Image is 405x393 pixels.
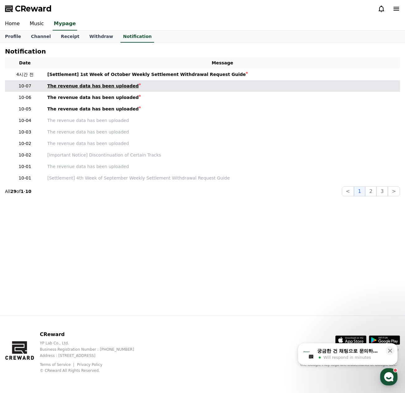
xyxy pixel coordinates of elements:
a: Channel [26,31,56,43]
button: 3 [376,186,388,196]
p: YP Lab Co., Ltd. [40,341,144,346]
a: Home [2,197,41,213]
p: 10-02 [7,152,42,158]
div: The revenue data has been uploaded [47,106,139,112]
button: 1 [354,186,365,196]
a: The revenue data has been uploaded [47,140,398,147]
p: 10-07 [7,83,42,89]
p: Business Registration Number : [PHONE_NUMBER] [40,347,144,352]
p: All of - [5,188,31,194]
p: 10-02 [7,140,42,147]
p: 10-05 [7,106,42,112]
p: 10-04 [7,117,42,124]
span: Home [16,207,27,212]
th: Message [45,57,400,69]
p: CReward [40,331,144,338]
p: 10-01 [7,175,42,181]
a: Notification [120,31,154,43]
a: Music [25,17,49,30]
a: The revenue data has been uploaded [47,94,398,101]
a: [Important Notice] Discontinuation of Certain Tracks [47,152,398,158]
a: The revenue data has been uploaded [47,163,398,170]
a: Receipt [56,31,84,43]
a: Terms of Service [40,363,75,367]
div: The revenue data has been uploaded [47,94,139,101]
a: The revenue data has been uploaded [47,83,398,89]
div: The revenue data has been uploaded [47,83,139,89]
span: CReward [15,4,52,14]
a: The revenue data has been uploaded [47,106,398,112]
a: Withdraw [84,31,118,43]
p: 10-06 [7,94,42,101]
p: 10-01 [7,163,42,170]
span: Settings [92,207,107,212]
a: Privacy Policy [77,363,102,367]
a: [Settlement] 1st Week of October Weekly Settlement Withdrawal Request Guide [47,71,398,78]
a: The revenue data has been uploaded [47,117,398,124]
p: 4시간 전 [7,71,42,78]
h4: Notification [5,48,46,55]
strong: 29 [10,189,16,194]
button: > [388,186,400,196]
button: < [342,186,354,196]
a: Mypage [53,17,77,30]
button: 2 [365,186,376,196]
a: Settings [80,197,120,213]
a: CReward [5,4,52,14]
strong: 1 [21,189,24,194]
a: [Settlement] 4th Week of September Weekly Settlement Withdrawal Request Guide [47,175,398,181]
div: [Settlement] 1st Week of October Weekly Settlement Withdrawal Request Guide [47,71,246,78]
th: Date [5,57,45,69]
span: Messages [52,207,70,212]
a: Messages [41,197,80,213]
p: © CReward All Rights Reserved. [40,368,144,373]
strong: 10 [25,189,31,194]
p: Address : [STREET_ADDRESS] [40,353,144,358]
p: 10-03 [7,129,42,135]
a: The revenue data has been uploaded [47,129,398,135]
